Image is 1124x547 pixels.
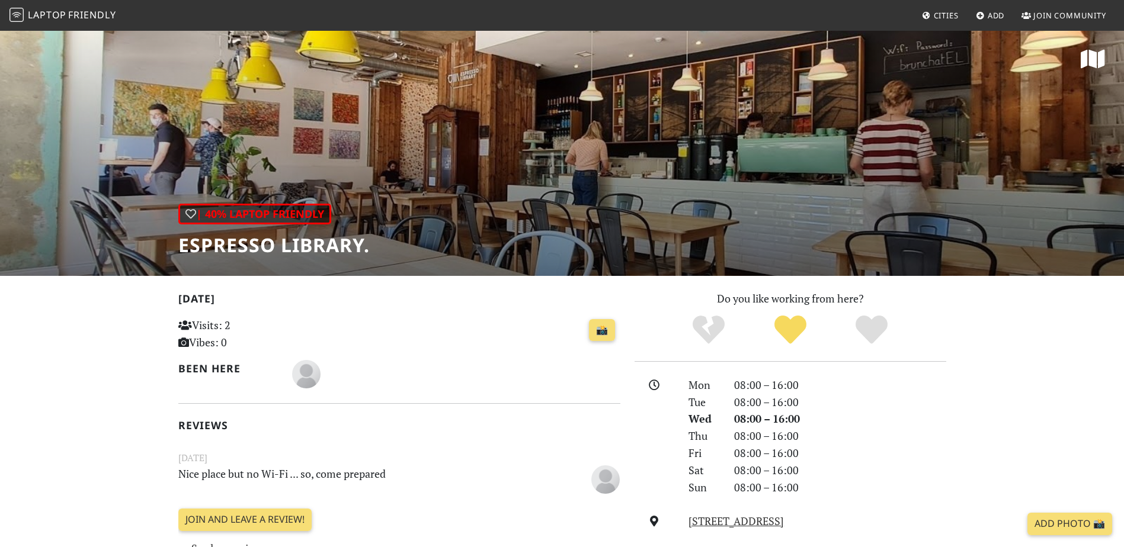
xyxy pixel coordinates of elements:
img: blank-535327c66bd565773addf3077783bbfce4b00ec00e9fd257753287c682c7fa38.png [591,465,620,494]
a: LaptopFriendly LaptopFriendly [9,5,116,26]
a: Join and leave a review! [178,509,312,531]
a: Join Community [1017,5,1111,26]
div: 08:00 – 16:00 [727,427,953,445]
a: [STREET_ADDRESS] [689,514,784,528]
a: Add [971,5,1010,26]
span: Cities [934,10,959,21]
h1: Espresso Library. [178,234,370,256]
span: Add [988,10,1005,21]
div: | 40% Laptop Friendly [178,204,331,224]
a: Cities [917,5,963,26]
div: Tue [681,394,726,411]
div: 08:00 – 16:00 [727,410,953,427]
div: Yes [750,314,831,346]
div: Mon [681,377,726,394]
div: Thu [681,427,726,445]
span: Friendly [68,8,116,21]
p: Do you like working from here? [635,290,946,307]
div: 08:00 – 16:00 [727,377,953,394]
span: A S [292,366,321,380]
h2: Been here [178,362,278,375]
div: 08:00 – 16:00 [727,462,953,479]
div: Definitely! [831,314,912,346]
a: 📸 [589,319,615,342]
div: 08:00 – 16:00 [727,394,953,411]
div: Wed [681,410,726,427]
div: Sun [681,479,726,496]
span: Join Community [1033,10,1106,21]
small: [DATE] [171,451,627,465]
a: Add Photo 📸 [1027,513,1112,535]
img: LaptopFriendly [9,8,24,22]
img: blank-535327c66bd565773addf3077783bbfce4b00ec00e9fd257753287c682c7fa38.png [292,360,321,388]
div: Fri [681,445,726,462]
div: No [668,314,750,346]
div: Sat [681,462,726,479]
span: Laptop [28,8,66,21]
div: 08:00 – 16:00 [727,479,953,496]
p: Visits: 2 Vibes: 0 [178,317,316,351]
p: Nice place but no Wi-Fi ... so, come prepared [171,465,552,492]
h2: [DATE] [178,292,620,310]
h2: Reviews [178,419,620,432]
div: 08:00 – 16:00 [727,445,953,462]
span: A S [591,471,620,485]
